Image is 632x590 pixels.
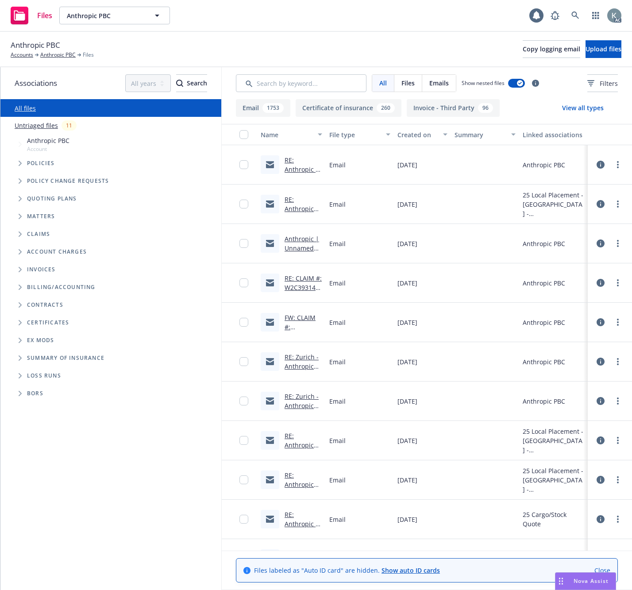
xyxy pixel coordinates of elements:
a: Accounts [11,51,33,59]
a: RE: Anthropic Limited | 25-26 GL, EL, Property Eff [DATE] - Towergate Local Broker Engagement - B... [285,195,322,287]
div: Folder Tree Example [0,278,221,402]
span: Anthropic PBC [11,39,60,51]
input: Toggle Row Selected [239,200,248,208]
a: Close [594,566,610,575]
span: Certificates [27,320,69,325]
a: RE: Anthropic - Insurance Request - [DATE] [285,510,318,556]
span: Claims [27,231,50,237]
a: Search [566,7,584,24]
span: Contracts [27,302,63,308]
input: Toggle Row Selected [239,239,248,248]
button: Email [236,99,290,117]
span: Loss Runs [27,373,61,378]
div: 96 [478,103,493,113]
div: Search [176,75,207,92]
svg: Search [176,80,183,87]
a: Show auto ID cards [382,566,440,575]
button: Created on [394,124,451,145]
span: Email [329,160,346,170]
span: Policy change requests [27,178,109,184]
input: Search by keyword... [236,74,366,92]
div: File type [329,130,381,139]
input: Toggle Row Selected [239,318,248,327]
span: [DATE] [397,436,417,445]
button: Copy logging email [523,40,580,58]
div: Anthropic PBC [523,239,565,248]
div: 11 [62,120,77,131]
span: All [379,78,387,88]
button: Anthropic PBC [59,7,170,24]
input: Toggle Row Selected [239,160,248,169]
a: Anthropic PBC [40,51,76,59]
div: Loading associations... [523,549,577,568]
div: Created on [397,130,438,139]
span: Emails [429,78,449,88]
span: Invoices [27,267,56,272]
span: [DATE] [397,318,417,327]
div: Anthropic PBC [523,160,565,170]
div: Tree Example [0,134,221,278]
input: Toggle Row Selected [239,475,248,484]
span: Associations [15,77,57,89]
a: more [613,396,623,406]
span: Files [37,12,52,19]
div: 25 Local Placement - [GEOGRAPHIC_DATA] - GL/[GEOGRAPHIC_DATA] [523,466,584,494]
span: Files labeled as "Auto ID card" are hidden. [254,566,440,575]
button: Name [257,124,326,145]
img: photo [607,8,621,23]
button: Filters [587,74,618,92]
div: 25 Local Placement - [GEOGRAPHIC_DATA] - GL/[GEOGRAPHIC_DATA] [523,427,584,455]
span: Email [329,200,346,209]
span: Files [401,78,415,88]
a: RE: Zurich - Anthropic PBC - GPT0594190700 -- GTU0653353600 [285,353,322,417]
a: more [613,199,623,209]
span: [DATE] [397,397,417,406]
span: Account charges [27,249,87,255]
div: Drag to move [555,573,566,590]
input: Toggle Row Selected [239,515,248,524]
button: Certificate of insurance [296,99,401,117]
button: Invoice - Third Party [407,99,500,117]
span: Ex Mods [27,338,54,343]
div: 260 [377,103,395,113]
a: All files [15,104,36,112]
button: SearchSearch [176,74,207,92]
button: Nova Assist [555,572,616,590]
span: Show nested files [462,79,505,87]
a: Files [7,3,56,28]
span: [DATE] [397,278,417,288]
button: Linked associations [519,124,588,145]
a: Anthropic | Unnamed Locations, Cargo/Stock [285,235,320,271]
span: Email [329,515,346,524]
input: Toggle Row Selected [239,357,248,366]
span: Email [329,397,346,406]
a: RE: Zurich - Anthropic PBC - GPT0594190700 -- GTU0653353600 [285,392,322,456]
span: Email [329,475,346,485]
a: RE: Anthropic - Insurance Request [DATE] No. 1, 2, and 3 [285,156,318,211]
span: Files [83,51,94,59]
a: more [613,435,623,446]
button: Summary [451,124,520,145]
button: Upload files [586,40,621,58]
span: Upload files [586,45,621,53]
span: Anthropic PBC [67,11,143,20]
span: [DATE] [397,357,417,366]
div: Summary [455,130,506,139]
span: Quoting plans [27,196,77,201]
span: [DATE] [397,160,417,170]
a: more [613,317,623,328]
a: RE: Anthropic Public Liability insurance enquiry [285,471,314,526]
span: Summary of insurance [27,355,104,361]
a: more [613,278,623,288]
a: RE: Anthropic Limited | 25-26 GL, EL, Property Eff [DATE] - Towergate Local Broker Engagement - B... [285,432,322,524]
button: View all types [548,99,618,117]
span: Policies [27,161,55,166]
span: Filters [600,79,618,88]
span: [DATE] [397,515,417,524]
a: Untriaged files [15,121,58,130]
span: Copy logging email [523,45,580,53]
span: Email [329,357,346,366]
span: BORs [27,391,43,396]
button: File type [326,124,394,145]
a: Report a Bug [546,7,564,24]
